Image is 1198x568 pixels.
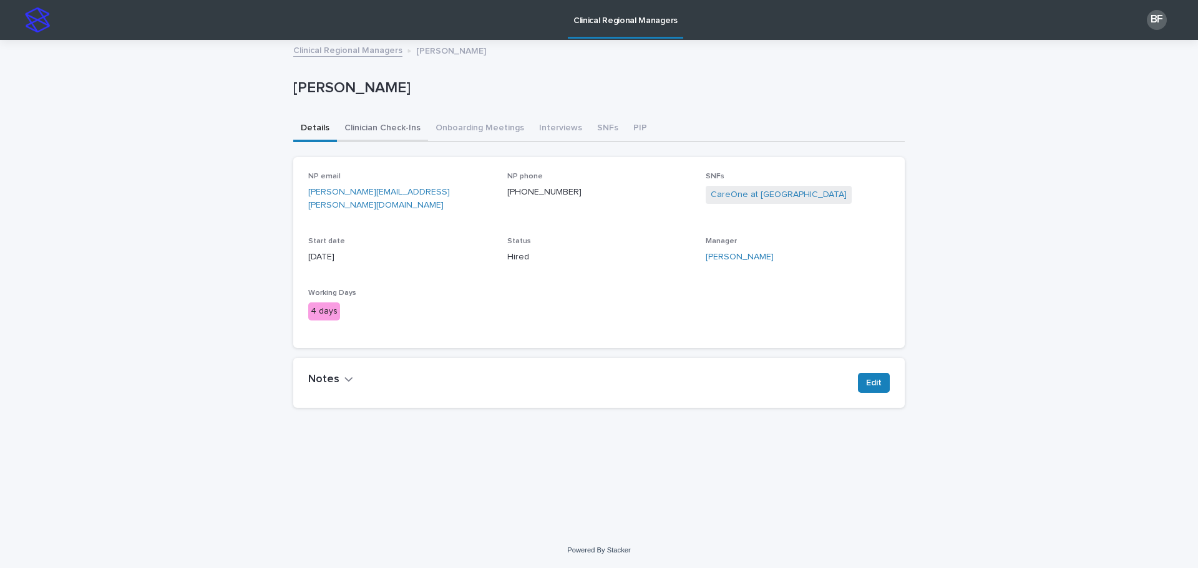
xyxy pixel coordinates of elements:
[308,188,450,209] a: [PERSON_NAME][EMAIL_ADDRESS][PERSON_NAME][DOMAIN_NAME]
[706,251,774,264] a: [PERSON_NAME]
[308,302,340,320] div: 4 days
[706,238,737,245] span: Manager
[308,251,492,264] p: [DATE]
[293,79,900,97] p: [PERSON_NAME]
[858,373,890,393] button: Edit
[590,116,626,142] button: SNFs
[532,116,590,142] button: Interviews
[866,377,882,389] span: Edit
[507,188,582,196] a: [PHONE_NUMBER]
[567,546,630,554] a: Powered By Stacker
[308,238,345,245] span: Start date
[507,173,543,180] span: NP phone
[308,373,353,387] button: Notes
[706,173,724,180] span: SNFs
[293,116,337,142] button: Details
[416,43,486,57] p: [PERSON_NAME]
[308,373,339,387] h2: Notes
[507,251,691,264] p: Hired
[25,7,50,32] img: stacker-logo-s-only.png
[1147,10,1167,30] div: BF
[428,116,532,142] button: Onboarding Meetings
[337,116,428,142] button: Clinician Check-Ins
[308,289,356,297] span: Working Days
[711,188,847,201] a: CareOne at [GEOGRAPHIC_DATA]
[293,42,402,57] a: Clinical Regional Managers
[626,116,655,142] button: PIP
[308,173,341,180] span: NP email
[507,238,531,245] span: Status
